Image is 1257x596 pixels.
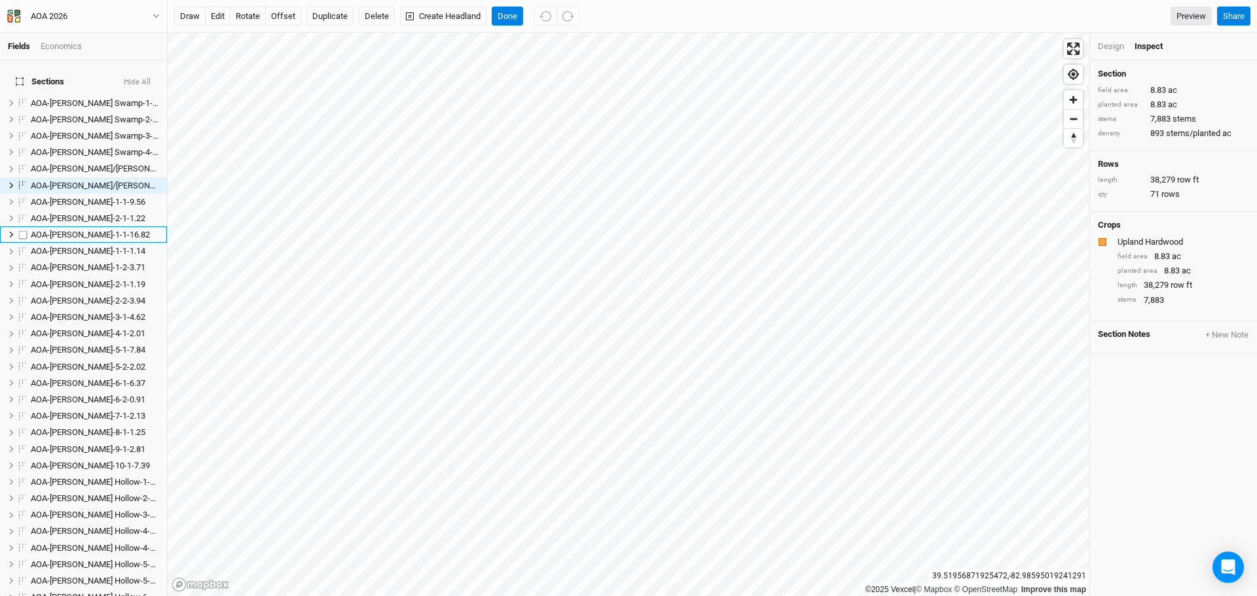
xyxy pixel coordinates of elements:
div: AOA-Hintz Hollow-5-1-2.75 [31,559,159,570]
button: Zoom in [1064,90,1083,109]
span: AOA-[PERSON_NAME] Hollow-5-1-2.75 [31,559,173,569]
a: OpenStreetMap [954,585,1017,594]
div: AOA-Genevieve Jones-2-2-3.94 [31,296,159,306]
span: AOA-[PERSON_NAME]-10-1-7.39 [31,461,150,470]
div: AOA-Hintz Hollow-1-1-2.43 [31,477,159,487]
span: stems [1173,113,1196,125]
span: row ft [1171,279,1192,291]
span: ac [1172,251,1181,262]
div: 8.83 [1118,265,1249,277]
button: Undo (^z) [534,7,557,26]
button: Hide All [123,78,151,87]
span: AOA-[PERSON_NAME]-9-1-2.81 [31,444,145,454]
button: offset [265,7,301,26]
div: AOA-Hintz Hollow-3-1-2.23 [31,510,159,520]
span: AOA-[PERSON_NAME]-8-1-1.25 [31,427,145,437]
span: AOA-[PERSON_NAME]-5-2-2.02 [31,362,145,372]
div: field area [1098,86,1144,96]
h4: Rows [1098,159,1249,169]
div: AOA-Elick-1-1-16.82 [31,230,159,240]
span: AOA-[PERSON_NAME] Hollow-4-1-1.02 [31,526,173,536]
div: | [865,583,1086,596]
span: Zoom out [1064,110,1083,128]
div: Inspect [1135,41,1181,52]
button: Duplicate [306,7,354,26]
button: Delete [359,7,395,26]
a: ©2025 Vexcel [865,585,914,594]
button: + New Note [1205,329,1249,341]
span: AOA-[PERSON_NAME]-2-1-1.19 [31,279,145,289]
div: Economics [41,41,82,52]
div: 7,883 [1118,294,1249,306]
div: Upland Hardwood [1118,236,1247,248]
h4: Section [1098,69,1249,79]
span: AOA-[PERSON_NAME]/[PERSON_NAME]-2-1-8.83 [31,181,211,190]
span: AOA-[PERSON_NAME]-6-1-6.37 [31,378,145,388]
span: AOA-[PERSON_NAME]-2-1-1.22 [31,213,145,223]
div: 7,883 [1098,113,1249,125]
span: AOA-[PERSON_NAME]-3-1-4.62 [31,312,145,322]
a: Fields [8,41,30,51]
div: qty [1098,190,1144,200]
div: AOA-Genevieve Jones-6-1-6.37 [31,378,159,389]
div: stems [1098,114,1144,124]
span: AOA-[PERSON_NAME] Hollow-5-2-6.73 [31,576,173,586]
div: AOA-Genevieve Jones-5-2-2.02 [31,362,159,372]
button: Enter fullscreen [1064,39,1083,58]
span: Find my location [1064,65,1083,84]
span: Sections [16,77,64,87]
span: ac [1168,84,1177,96]
div: length [1118,281,1137,290]
div: AOA-Hintz Hollow-5-2-6.73 [31,576,159,586]
h4: Crops [1098,220,1121,230]
a: Mapbox logo [172,577,229,592]
div: AOA-Genevieve Jones-1-1-1.14 [31,246,159,256]
span: AOA-[PERSON_NAME]-1-1-16.82 [31,230,150,239]
div: AOA-Genevieve Jones-2-1-1.19 [31,279,159,290]
div: AOA-Genevieve Jones-1-2-3.71 [31,262,159,273]
div: AOA 2026 [31,10,67,23]
div: field area [1118,252,1148,262]
span: AOA-[PERSON_NAME]/[PERSON_NAME]-1-1-4.26 [31,164,211,173]
div: AOA-Genevieve Jones-7-1-2.13 [31,411,159,421]
div: AOA-Genevieve Jones-4-1-2.01 [31,328,159,339]
span: AOA-[PERSON_NAME]-7-1-2.13 [31,411,145,421]
div: planted area [1098,100,1144,110]
span: AOA-[PERSON_NAME]-1-2-3.71 [31,262,145,272]
span: AOA-[PERSON_NAME] Swamp-4-1-8.54 [31,147,175,157]
span: ac [1168,99,1177,111]
button: rotate [230,7,266,26]
span: row ft [1177,174,1199,186]
div: AOA-Genevieve Jones-6-2-0.91 [31,394,159,405]
span: AOA-[PERSON_NAME] Swamp-1-1-4.08 [31,98,175,108]
span: AOA-[PERSON_NAME]-5-1-7.84 [31,345,145,355]
span: AOA-[PERSON_NAME]-1-1-9.56 [31,197,145,207]
div: AOA-Cackley Swamp-3-1-11.41 [31,131,159,141]
div: 38,279 [1118,279,1249,291]
button: Done [492,7,523,26]
span: AOA-[PERSON_NAME] Swamp-2-1-5.80 [31,114,175,124]
div: stems [1118,295,1137,305]
button: Zoom out [1064,109,1083,128]
span: Reset bearing to north [1064,129,1083,147]
div: density [1098,129,1144,139]
a: Preview [1171,7,1212,26]
span: stems/planted ac [1166,128,1231,139]
button: draw [174,7,206,26]
div: AOA-Genevieve Jones-5-1-7.84 [31,345,159,355]
div: 893 [1098,128,1249,139]
a: Mapbox [916,585,952,594]
div: 39.51956871925472 , -82.98595019241291 [929,569,1089,583]
div: AOA-Hintz Hollow-4-2-0.35 [31,543,159,553]
div: AOA-Cackley Swamp-4-1-8.54 [31,147,159,158]
button: edit [205,7,230,26]
span: Section Notes [1098,329,1150,341]
div: length [1098,175,1144,185]
div: planted area [1118,266,1157,276]
div: 8.83 [1098,99,1249,111]
div: 8.83 [1118,251,1249,262]
span: AOA-[PERSON_NAME] Hollow-3-1-2.23 [31,510,173,519]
